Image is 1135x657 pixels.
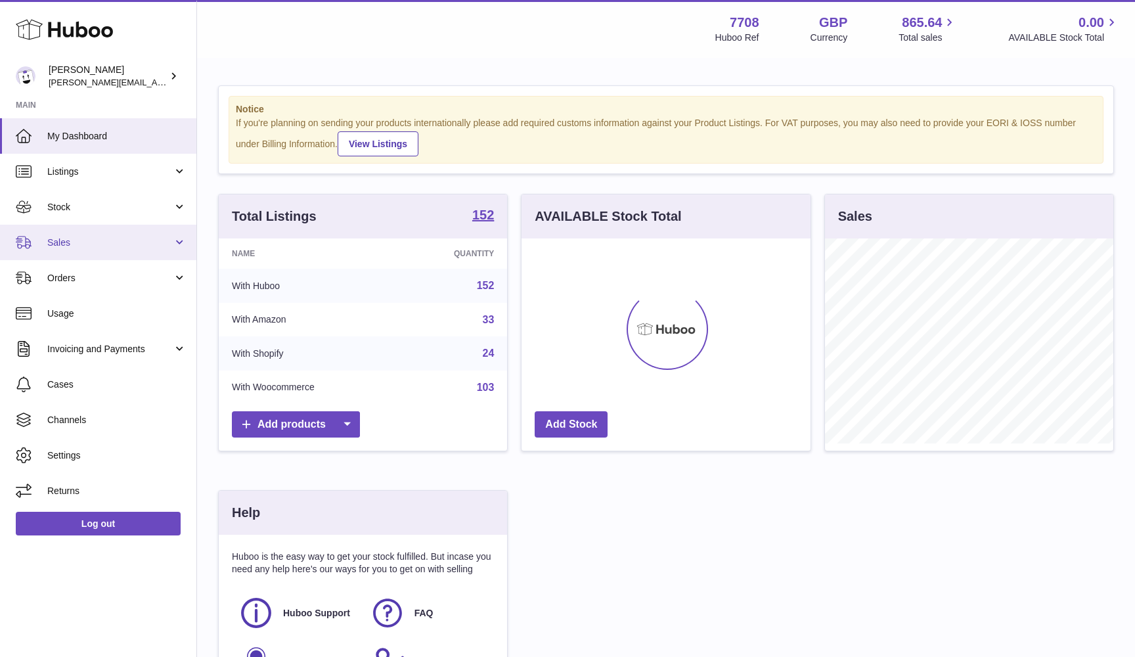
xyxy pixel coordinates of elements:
[47,237,173,249] span: Sales
[47,343,173,355] span: Invoicing and Payments
[47,449,187,462] span: Settings
[472,208,494,224] a: 152
[47,307,187,320] span: Usage
[16,66,35,86] img: victor@erbology.co
[902,14,942,32] span: 865.64
[47,485,187,497] span: Returns
[535,208,681,225] h3: AVAILABLE Stock Total
[1008,14,1119,44] a: 0.00 AVAILABLE Stock Total
[219,238,398,269] th: Name
[811,32,848,44] div: Currency
[398,238,508,269] th: Quantity
[338,131,418,156] a: View Listings
[219,371,398,405] td: With Woocommerce
[238,595,357,631] a: Huboo Support
[219,303,398,337] td: With Amazon
[414,607,434,620] span: FAQ
[730,14,759,32] strong: 7708
[899,32,957,44] span: Total sales
[232,504,260,522] h3: Help
[219,336,398,371] td: With Shopify
[232,411,360,438] a: Add products
[899,14,957,44] a: 865.64 Total sales
[47,130,187,143] span: My Dashboard
[1079,14,1104,32] span: 0.00
[472,208,494,221] strong: 152
[49,77,263,87] span: [PERSON_NAME][EMAIL_ADDRESS][DOMAIN_NAME]
[232,208,317,225] h3: Total Listings
[483,314,495,325] a: 33
[47,378,187,391] span: Cases
[477,280,495,291] a: 152
[483,348,495,359] a: 24
[236,117,1096,156] div: If you're planning on sending your products internationally please add required customs informati...
[16,512,181,535] a: Log out
[535,411,608,438] a: Add Stock
[47,201,173,214] span: Stock
[232,551,494,576] p: Huboo is the easy way to get your stock fulfilled. But incase you need any help here's our ways f...
[370,595,488,631] a: FAQ
[49,64,167,89] div: [PERSON_NAME]
[477,382,495,393] a: 103
[1008,32,1119,44] span: AVAILABLE Stock Total
[47,272,173,284] span: Orders
[283,607,350,620] span: Huboo Support
[819,14,847,32] strong: GBP
[219,269,398,303] td: With Huboo
[47,166,173,178] span: Listings
[47,414,187,426] span: Channels
[715,32,759,44] div: Huboo Ref
[838,208,872,225] h3: Sales
[236,103,1096,116] strong: Notice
